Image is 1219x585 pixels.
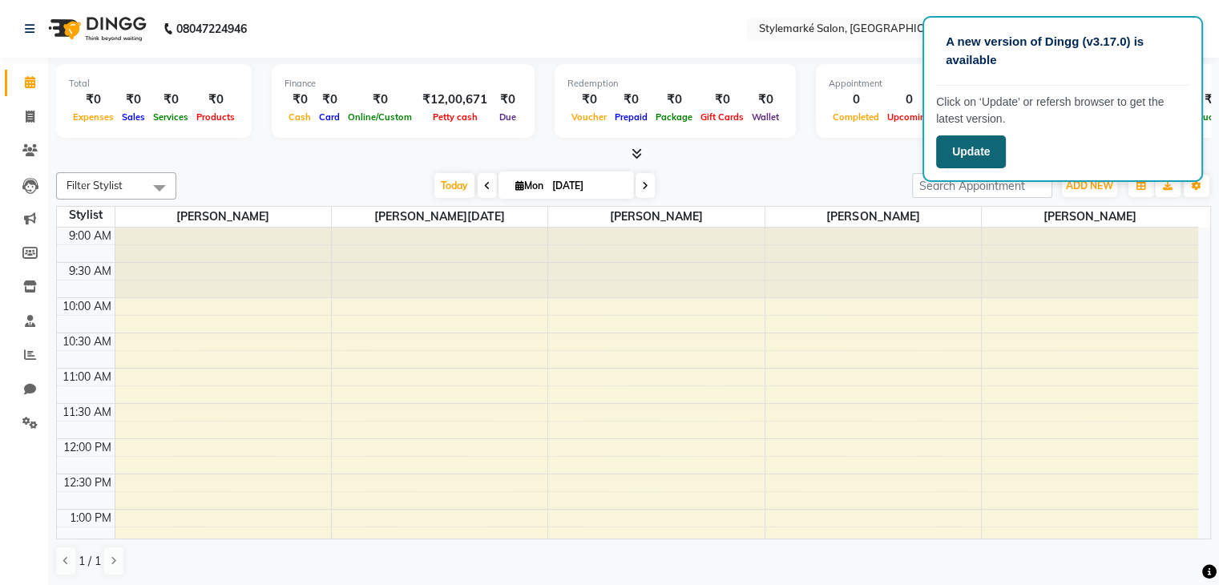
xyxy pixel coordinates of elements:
span: Mon [511,180,547,192]
span: ⁠[PERSON_NAME][DATE] [332,207,547,227]
span: Voucher [567,111,611,123]
span: 1 / 1 [79,553,101,570]
div: ₹12,00,671 [416,91,494,109]
span: Services [149,111,192,123]
div: 9:30 AM [66,263,115,280]
input: 2025-09-01 [547,174,628,198]
span: Products [192,111,239,123]
span: [PERSON_NAME] [982,207,1198,227]
div: ₹0 [69,91,118,109]
span: Wallet [748,111,783,123]
div: ₹0 [748,91,783,109]
div: Total [69,77,239,91]
span: Expenses [69,111,118,123]
span: Card [315,111,344,123]
div: 0 [883,91,935,109]
div: Stylist [57,207,115,224]
span: Completed [829,111,883,123]
div: 11:30 AM [59,404,115,421]
input: Search Appointment [912,173,1052,198]
span: Today [434,173,474,198]
div: ₹0 [149,91,192,109]
div: Redemption [567,77,783,91]
div: ₹0 [611,91,652,109]
span: Prepaid [611,111,652,123]
div: ₹0 [567,91,611,109]
div: ₹0 [344,91,416,109]
span: Petty cash [429,111,482,123]
button: ADD NEW [1062,175,1117,197]
div: 10:30 AM [59,333,115,350]
div: ₹0 [696,91,748,109]
span: Package [652,111,696,123]
b: 08047224946 [176,6,247,51]
p: Click on ‘Update’ or refersh browser to get the latest version. [936,94,1189,127]
div: ₹0 [118,91,149,109]
span: ⁠[PERSON_NAME] [765,207,981,227]
div: ₹0 [285,91,315,109]
span: Online/Custom [344,111,416,123]
span: Filter Stylist [67,179,123,192]
div: 12:00 PM [60,439,115,456]
div: 9:00 AM [66,228,115,244]
div: ₹0 [494,91,522,109]
div: Finance [285,77,522,91]
div: ₹0 [652,91,696,109]
div: Appointment [829,77,1027,91]
span: Due [495,111,520,123]
img: logo [41,6,151,51]
p: A new version of Dingg (v3.17.0) is available [946,33,1180,69]
div: 1:00 PM [67,510,115,526]
span: Gift Cards [696,111,748,123]
span: [PERSON_NAME] [548,207,764,227]
div: ₹0 [192,91,239,109]
div: 12:30 PM [60,474,115,491]
div: ₹0 [315,91,344,109]
div: 11:00 AM [59,369,115,385]
span: Cash [285,111,315,123]
span: Sales [118,111,149,123]
span: ADD NEW [1066,180,1113,192]
span: Upcoming [883,111,935,123]
div: 10:00 AM [59,298,115,315]
div: 0 [829,91,883,109]
span: [PERSON_NAME] [115,207,331,227]
button: Update [936,135,1006,168]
